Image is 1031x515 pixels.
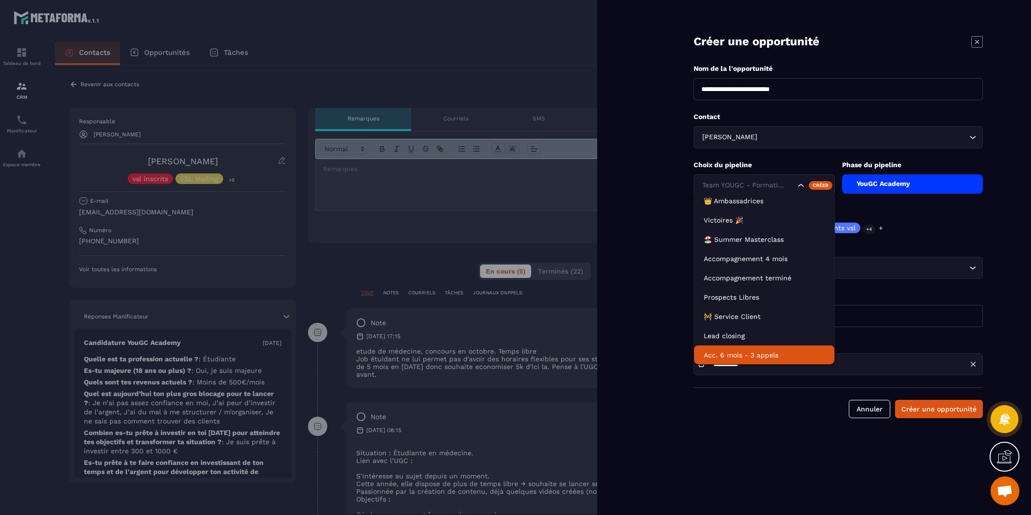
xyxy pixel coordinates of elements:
div: Search for option [694,126,983,148]
p: Choix du pipeline [694,160,835,170]
p: Accompagnement 4 mois [704,254,825,264]
div: Search for option [694,174,835,197]
button: Créer une opportunité [895,400,983,418]
p: Montant [694,291,983,300]
p: Créer une opportunité [694,34,819,50]
button: Annuler [849,400,890,418]
p: 👑 Ambassadrices [704,196,825,206]
div: Search for option [694,257,983,279]
p: Prospects Libres [704,292,825,302]
p: Produit [694,243,983,252]
span: [PERSON_NAME] [700,132,759,143]
p: Accompagnement terminé [704,273,825,283]
p: Contact [694,112,983,121]
p: Nom de la l'opportunité [694,64,983,73]
p: Acc. 6 mois - 3 appels [704,350,825,360]
p: +4 [863,224,875,234]
p: Date de fermeture [694,339,983,348]
p: 🏖️ Summer Masterclass [704,235,825,244]
p: Lead closing [704,331,825,341]
input: Search for option [700,180,795,191]
input: Search for option [759,132,967,143]
p: Victoires 🎉 [704,215,825,225]
div: Créer [809,181,832,190]
p: Phase du pipeline [842,160,983,170]
p: Choix Étiquette [694,209,983,218]
a: Ouvrir le chat [991,476,1019,505]
p: 🚧 Service Client [704,312,825,321]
